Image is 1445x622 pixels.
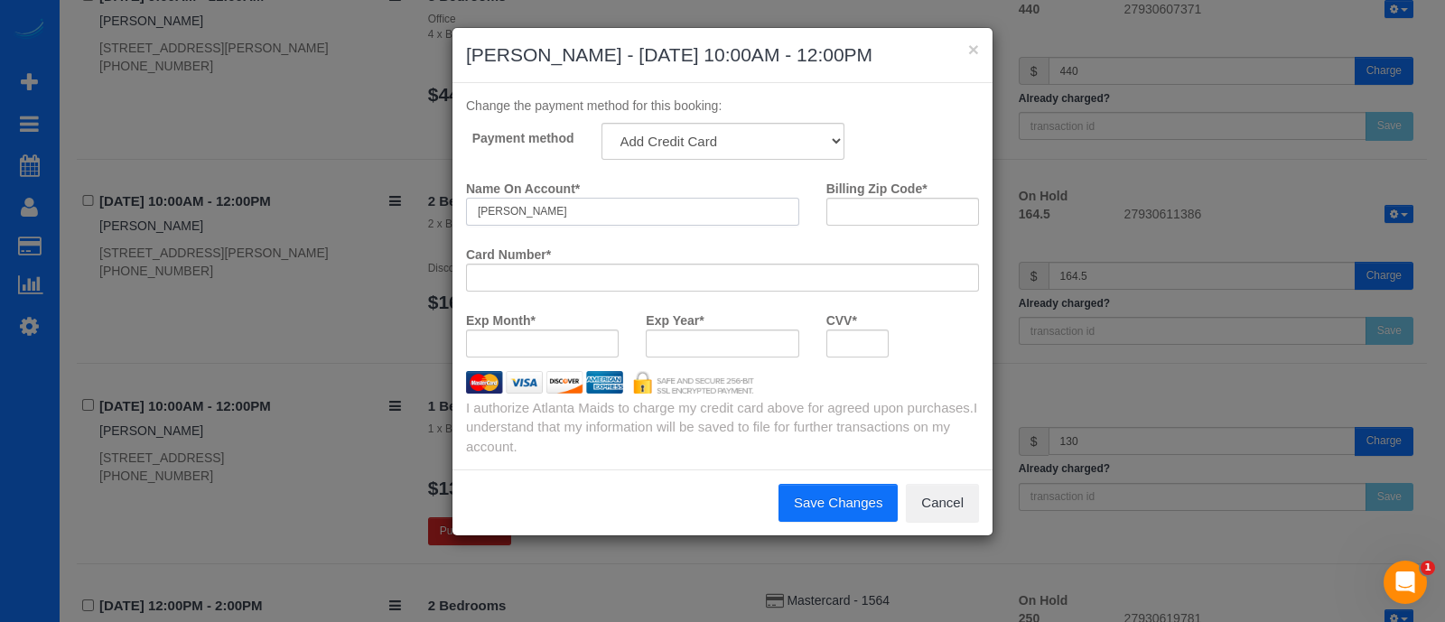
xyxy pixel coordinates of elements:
[826,173,928,198] label: Billing Zip Code
[1384,561,1427,604] iframe: Intercom live chat
[826,305,857,330] label: CVV
[452,123,588,147] label: Payment method
[452,28,993,535] sui-modal: Elatia Abate - 09/17/2025 10:00AM - 12:00PM
[466,42,979,69] h3: [PERSON_NAME] - [DATE] 10:00AM - 12:00PM
[906,484,979,522] button: Cancel
[778,484,898,522] button: Save Changes
[466,305,536,330] label: Exp Month
[968,40,979,59] button: ×
[452,371,768,394] img: credit cards
[466,400,977,454] span: I understand that my information will be saved to file for further transactions on my account.
[466,97,979,115] p: Change the payment method for this booking:
[466,173,580,198] label: Name On Account
[1421,561,1435,575] span: 1
[646,305,704,330] label: Exp Year
[466,239,551,264] label: Card Number
[452,398,993,456] div: I authorize Atlanta Maids to charge my credit card above for agreed upon purchases.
